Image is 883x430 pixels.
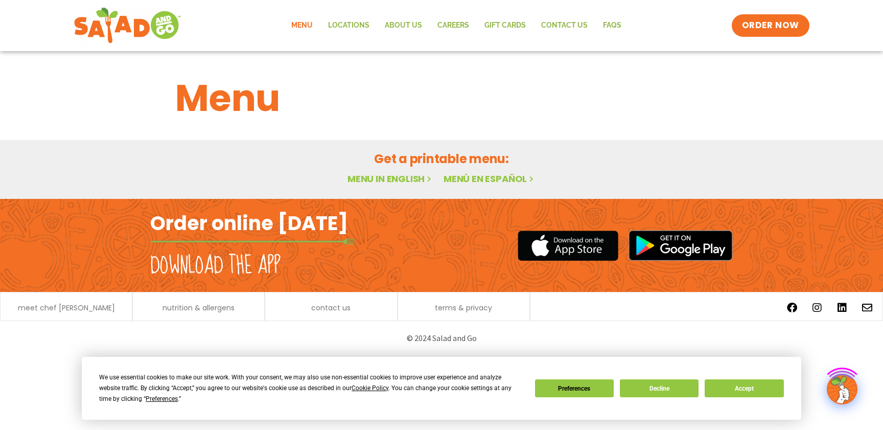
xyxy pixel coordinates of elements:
[320,14,377,37] a: Locations
[99,372,522,404] div: We use essential cookies to make our site work. With your consent, we may also use non-essential ...
[284,14,629,37] nav: Menu
[146,395,178,402] span: Preferences
[311,304,351,311] a: contact us
[150,252,281,280] h2: Download the app
[18,304,115,311] a: meet chef [PERSON_NAME]
[150,211,348,236] h2: Order online [DATE]
[175,150,708,168] h2: Get a printable menu:
[518,229,618,262] img: appstore
[535,379,614,397] button: Preferences
[533,14,595,37] a: Contact Us
[74,5,181,46] img: new-SAG-logo-768×292
[629,230,733,261] img: google_play
[150,239,355,244] img: fork
[377,14,430,37] a: About Us
[347,172,433,185] a: Menu in English
[705,379,783,397] button: Accept
[352,384,388,392] span: Cookie Policy
[284,14,320,37] a: Menu
[620,379,699,397] button: Decline
[742,19,799,32] span: ORDER NOW
[162,304,235,311] a: nutrition & allergens
[444,172,536,185] a: Menú en español
[595,14,629,37] a: FAQs
[430,14,477,37] a: Careers
[155,331,728,345] p: © 2024 Salad and Go
[82,357,801,420] div: Cookie Consent Prompt
[477,14,533,37] a: GIFT CARDS
[435,304,492,311] a: terms & privacy
[175,71,708,126] h1: Menu
[732,14,809,37] a: ORDER NOW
